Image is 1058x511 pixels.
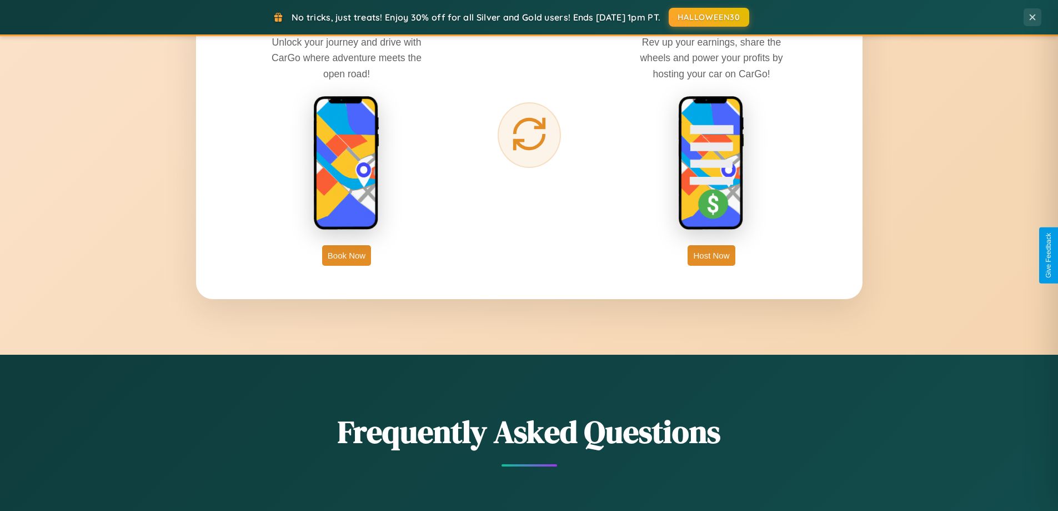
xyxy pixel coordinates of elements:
button: Book Now [322,245,371,266]
button: Host Now [688,245,735,266]
div: Give Feedback [1045,233,1052,278]
p: Unlock your journey and drive with CarGo where adventure meets the open road! [263,34,430,81]
p: Rev up your earnings, share the wheels and power your profits by hosting your car on CarGo! [628,34,795,81]
img: host phone [678,96,745,231]
h2: Frequently Asked Questions [196,410,863,453]
button: HALLOWEEN30 [669,8,749,27]
span: No tricks, just treats! Enjoy 30% off for all Silver and Gold users! Ends [DATE] 1pm PT. [292,12,660,23]
img: rent phone [313,96,380,231]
